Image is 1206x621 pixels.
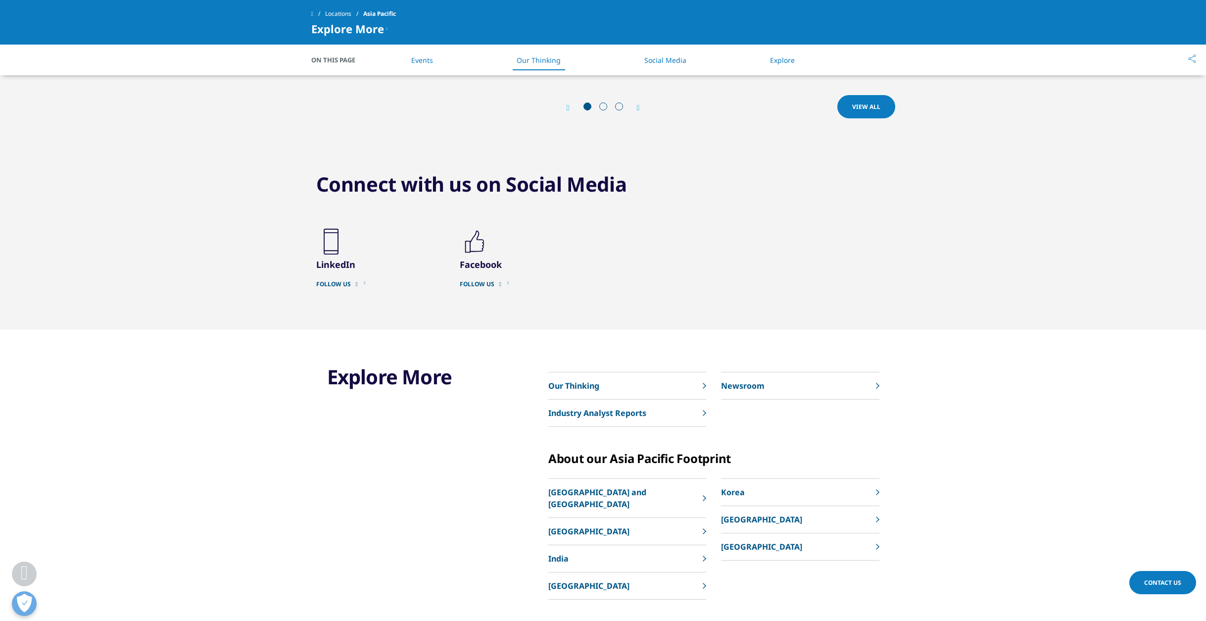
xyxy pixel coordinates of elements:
[548,518,706,545] a: [GEOGRAPHIC_DATA]
[548,525,629,537] p: [GEOGRAPHIC_DATA]
[852,103,880,111] span: View all
[721,514,802,525] p: [GEOGRAPHIC_DATA]
[548,486,698,510] p: [GEOGRAPHIC_DATA] and [GEOGRAPHIC_DATA]
[627,103,640,112] div: Next slide
[548,451,879,466] div: About our Asia Pacific Footprint
[721,372,879,400] a: Newsroom
[548,553,569,565] p: India
[721,479,879,506] a: Korea
[548,572,706,600] a: [GEOGRAPHIC_DATA]
[548,545,706,572] a: India
[411,55,433,65] a: Events
[548,479,706,518] a: [GEOGRAPHIC_DATA] and [GEOGRAPHIC_DATA]
[644,55,686,65] a: Social Media
[567,103,579,112] div: Previous slide
[316,172,627,197] h3: Connect with us on Social Media
[548,400,706,427] a: Industry Analyst Reports
[721,533,879,561] a: [GEOGRAPHIC_DATA]
[311,55,366,65] span: On This Page
[721,380,765,392] p: Newsroom
[311,23,384,35] span: Explore More
[548,380,599,392] p: Our Thinking
[1129,571,1196,594] a: Contact Us
[837,95,895,118] a: View all
[316,259,445,270] h3: LinkedIn
[1144,578,1181,587] span: Contact Us
[316,280,445,288] a: Follow Us
[548,580,629,592] p: [GEOGRAPHIC_DATA]
[460,259,588,270] h3: Facebook
[548,372,706,400] a: Our Thinking
[721,486,745,498] p: Korea
[363,5,396,23] span: Asia Pacific
[548,407,646,419] p: Industry Analyst Reports
[327,364,492,389] h3: Explore More
[721,541,802,553] p: [GEOGRAPHIC_DATA]
[325,5,363,23] a: Locations
[12,591,37,616] button: 打开偏好
[721,506,879,533] a: [GEOGRAPHIC_DATA]
[517,55,561,65] a: Our Thinking
[770,55,795,65] a: Explore
[460,280,588,288] a: Follow Us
